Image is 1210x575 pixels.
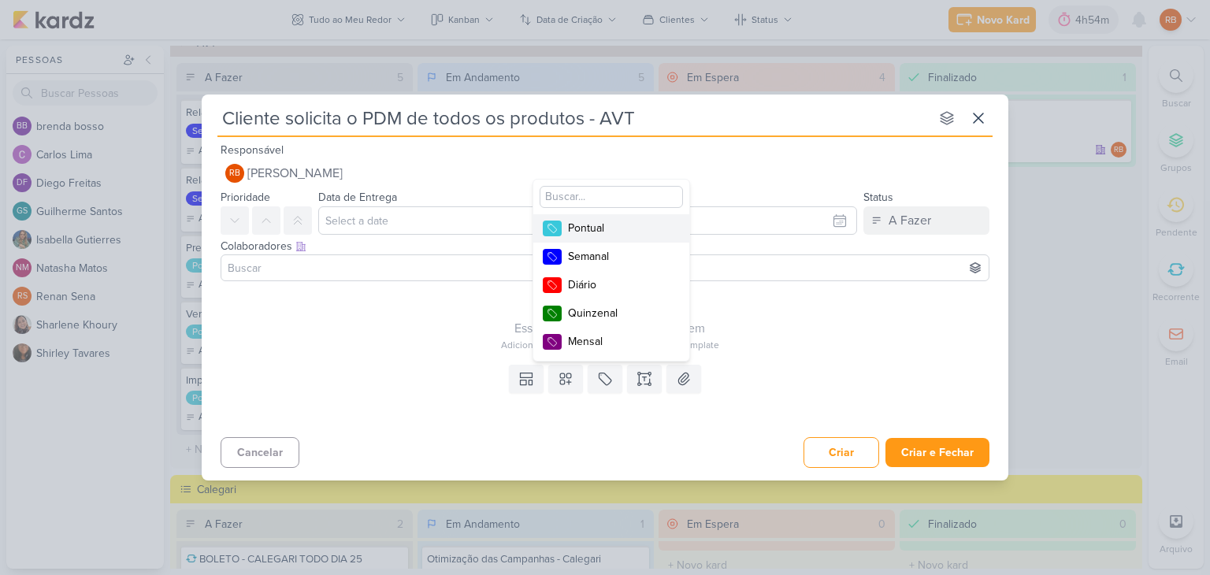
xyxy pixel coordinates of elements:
div: Diário [568,276,670,293]
button: Pontual [533,214,689,243]
button: Cancelar [221,437,299,468]
label: Data de Entrega [318,191,397,204]
p: RB [229,169,240,178]
button: Criar [804,437,879,468]
button: Diário [533,271,689,299]
span: [PERSON_NAME] [247,164,343,183]
input: Buscar [225,258,985,277]
button: Quinzenal [533,299,689,328]
div: Semanal [568,248,670,265]
input: Buscar... [540,186,683,208]
div: Adicione um item abaixo ou selecione um template [221,338,999,352]
div: Rogerio Bispo [225,164,244,183]
button: RB [PERSON_NAME] [221,159,989,187]
div: Esse kard não possui nenhum item [221,319,999,338]
div: Pontual [568,220,670,236]
button: A Fazer [863,206,989,235]
button: Semanal [533,243,689,271]
input: Select a date [318,206,857,235]
label: Status [863,191,893,204]
div: Mensal [568,333,670,350]
label: Prioridade [221,191,270,204]
button: Criar e Fechar [885,438,989,467]
div: Quinzenal [568,305,670,321]
button: Mensal [533,328,689,356]
div: Colaboradores [221,238,989,254]
input: Kard Sem Título [217,104,930,132]
div: A Fazer [889,211,931,230]
label: Responsável [221,143,284,157]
